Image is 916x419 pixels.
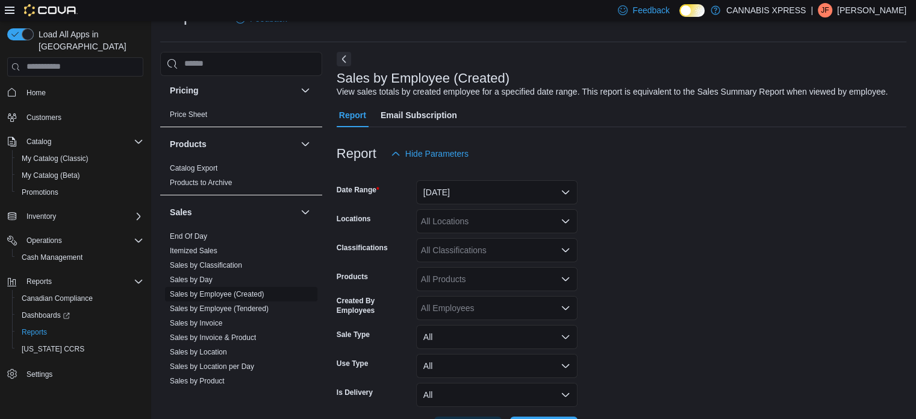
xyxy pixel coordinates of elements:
span: Sales by Invoice [170,318,222,328]
a: Cash Management [17,250,87,265]
span: Customers [22,110,143,125]
button: Sales [298,205,313,219]
a: Settings [22,367,57,382]
label: Is Delivery [337,388,373,397]
a: Sales by Product [170,377,225,385]
span: Hide Parameters [405,148,469,160]
label: Use Type [337,359,368,368]
a: Itemized Sales [170,247,217,255]
div: Products [160,161,322,195]
span: Catalog Export [170,163,217,173]
div: Pricing [160,107,322,127]
button: Products [298,137,313,151]
p: [PERSON_NAME] [837,3,906,17]
a: Sales by Employee (Tendered) [170,304,269,313]
input: Dark Mode [679,4,705,17]
span: Catalog [22,134,143,149]
button: Open list of options [561,274,570,284]
span: Catalog [26,137,51,146]
h3: Report [337,146,376,161]
span: Washington CCRS [17,342,143,356]
button: Pricing [170,84,296,96]
label: Classifications [337,243,388,253]
button: Open list of options [561,245,570,255]
span: Load All Apps in [GEOGRAPHIC_DATA] [34,28,143,52]
span: Feedback [632,4,669,16]
a: My Catalog (Beta) [17,168,85,183]
span: JF [821,3,829,17]
button: Sales [170,206,296,218]
button: Settings [2,365,148,382]
a: Dashboards [17,308,75,323]
a: Home [22,86,51,100]
span: Report [339,103,366,127]
span: End Of Day [170,232,207,241]
a: Sales by Day [170,276,213,284]
span: Reports [22,327,47,337]
button: Reports [2,273,148,290]
a: Promotions [17,185,63,200]
label: Products [337,272,368,282]
button: Open list of options [561,216,570,226]
button: Reports [12,324,148,341]
h3: Products [170,138,207,150]
span: Settings [26,370,52,379]
a: Sales by Location [170,348,227,356]
span: Sales by Location per Day [170,362,254,371]
label: Locations [337,214,371,224]
button: [DATE] [416,180,578,204]
label: Sale Type [337,330,370,339]
p: CANNABIS XPRESS [726,3,806,17]
span: Price Sheet [170,110,207,119]
button: Operations [22,233,67,248]
button: Catalog [2,133,148,150]
button: Inventory [22,209,61,224]
span: Sales by Product [170,376,225,386]
button: Products [170,138,296,150]
span: Canadian Compliance [22,294,93,303]
div: View sales totals by created employee for a specified date range. This report is equivalent to th... [337,86,888,98]
span: Dashboards [17,308,143,323]
span: Canadian Compliance [17,291,143,306]
span: Reports [17,325,143,339]
button: All [416,354,578,378]
button: Catalog [22,134,56,149]
h3: Sales by Employee (Created) [337,71,509,86]
button: All [416,325,578,349]
a: Sales by Employee (Created) [170,290,264,298]
span: Dashboards [22,310,70,320]
span: Home [22,85,143,100]
span: Inventory [22,209,143,224]
label: Date Range [337,185,379,195]
span: Email Subscription [381,103,457,127]
span: Reports [26,277,52,286]
a: [US_STATE] CCRS [17,342,89,356]
span: My Catalog (Classic) [17,151,143,166]
span: Operations [26,236,62,245]
button: [US_STATE] CCRS [12,341,148,358]
button: Promotions [12,184,148,201]
button: All [416,383,578,407]
a: Canadian Compliance [17,291,98,306]
span: Promotions [22,187,58,197]
a: My Catalog (Classic) [17,151,93,166]
span: Sales by Location [170,347,227,357]
button: My Catalog (Beta) [12,167,148,184]
a: Sales by Invoice & Product [170,333,256,342]
a: Sales by Invoice [170,319,222,327]
label: Created By Employees [337,296,411,315]
span: Home [26,88,46,98]
a: Dashboards [12,307,148,324]
a: Products to Archive [170,178,232,187]
button: Canadian Compliance [12,290,148,307]
button: Hide Parameters [386,142,473,166]
span: My Catalog (Classic) [22,154,89,163]
button: Inventory [2,208,148,225]
nav: Complex example [7,79,143,414]
span: Customers [26,113,61,122]
button: Operations [2,232,148,249]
